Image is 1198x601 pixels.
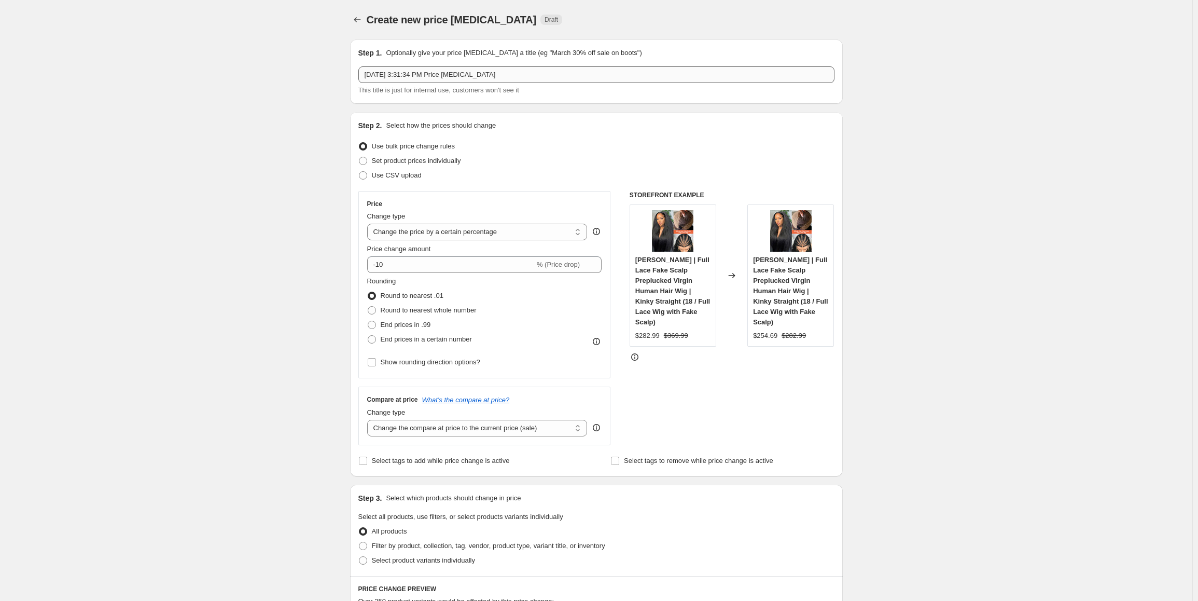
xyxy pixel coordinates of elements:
span: $282.99 [782,332,806,339]
span: Round to nearest .01 [381,292,443,299]
p: Select which products should change in price [386,493,521,503]
span: Select all products, use filters, or select products variants individually [358,513,563,521]
span: Select product variants individually [372,556,475,564]
img: KS-1_baf4a9ea-cb53-4ca3-8aa7-eec5d38e3c88_80x.jpg [652,210,693,252]
span: Select tags to remove while price change is active [624,457,773,465]
h2: Step 2. [358,120,382,131]
span: End prices in a certain number [381,335,472,343]
div: help [591,422,602,433]
span: Rounding [367,277,396,285]
button: What's the compare at price? [422,396,510,404]
span: [PERSON_NAME] | Full Lace Fake Scalp Preplucked Virgin Human Hair Wig | Kinky Straight (18 / Full... [635,256,710,326]
h6: STOREFRONT EXAMPLE [630,191,834,199]
span: This title is just for internal use, customers won't see it [358,86,519,94]
img: KS-1_baf4a9ea-cb53-4ca3-8aa7-eec5d38e3c88_80x.jpg [770,210,812,252]
h2: Step 3. [358,493,382,503]
span: [PERSON_NAME] | Full Lace Fake Scalp Preplucked Virgin Human Hair Wig | Kinky Straight (18 / Full... [753,256,828,326]
span: $369.99 [664,332,688,339]
span: Set product prices individually [372,157,461,165]
span: Use bulk price change rules [372,142,455,150]
p: Optionally give your price [MEDICAL_DATA] a title (eg "March 30% off sale on boots") [386,48,642,58]
input: 30% off holiday sale [358,66,834,83]
span: Create new price [MEDICAL_DATA] [367,14,537,25]
span: Round to nearest whole number [381,306,477,314]
span: Use CSV upload [372,171,422,179]
span: % (Price drop) [537,261,580,268]
h6: PRICE CHANGE PREVIEW [358,585,834,593]
span: $282.99 [635,332,660,339]
h3: Price [367,200,382,208]
span: Change type [367,408,406,416]
span: Select tags to add while price change is active [372,457,510,465]
span: Filter by product, collection, tag, vendor, product type, variant title, or inventory [372,542,605,550]
span: Draft [545,16,558,24]
span: Show rounding direction options? [381,358,480,366]
span: $254.69 [753,332,777,339]
p: Select how the prices should change [386,120,496,131]
input: -15 [367,256,535,273]
h3: Compare at price [367,395,418,404]
button: Price change jobs [350,12,365,27]
h2: Step 1. [358,48,382,58]
span: Change type [367,212,406,220]
span: All products [372,527,407,535]
span: End prices in .99 [381,321,431,329]
span: Price change amount [367,245,431,253]
div: help [591,226,602,237]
